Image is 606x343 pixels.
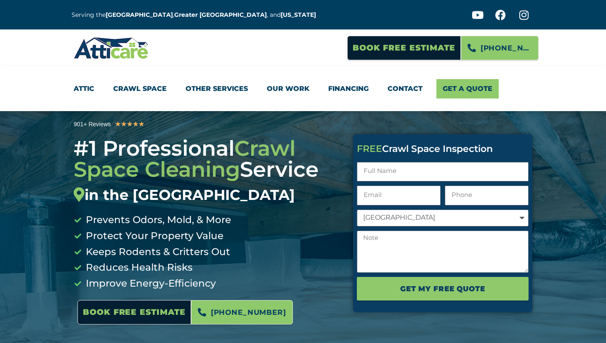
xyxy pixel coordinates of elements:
[74,138,340,204] h3: #1 Professional Service
[74,79,532,98] nav: Menu
[174,11,267,19] a: Greater [GEOGRAPHIC_DATA]
[388,79,423,98] a: Contact
[74,79,94,98] a: Attic
[400,282,485,296] span: Get My FREE Quote
[357,186,441,205] input: Email
[127,119,133,130] i: ★
[74,120,111,129] div: 901+ Reviews
[357,277,529,300] button: Get My FREE Quote
[138,119,144,130] i: ★
[83,304,186,320] span: Book Free Estimate
[84,276,216,292] span: Improve Energy-Efficiency
[357,144,529,154] div: Crawl Space Inspection
[115,119,144,130] div: 5/5
[84,260,193,276] span: Reduces Health Risks
[436,79,499,98] a: Get A Quote
[113,79,167,98] a: Crawl Space
[72,10,322,20] p: Serving the , , and
[353,40,455,56] span: Book Free Estimate
[74,186,340,204] div: in the [GEOGRAPHIC_DATA]
[84,228,223,244] span: Protect Your Property Value
[186,79,248,98] a: Other Services
[445,186,529,205] input: Only numbers and phone characters (#, -, *, etc) are accepted.
[281,11,316,19] a: [US_STATE]
[357,162,529,182] input: Full Name
[347,36,461,60] a: Book Free Estimate
[74,136,295,182] span: Crawl Space Cleaning
[84,244,230,260] span: Keeps Rodents & Critters Out
[357,143,382,154] span: FREE
[84,212,231,228] span: Prevents Odors, Mold, & More
[77,300,191,324] a: Book Free Estimate
[267,79,309,98] a: Our Work
[211,305,286,319] span: [PHONE_NUMBER]
[461,36,539,60] a: [PHONE_NUMBER]
[328,79,369,98] a: Financing
[481,41,532,55] span: [PHONE_NUMBER]
[121,119,127,130] i: ★
[106,11,173,19] a: [GEOGRAPHIC_DATA]
[133,119,138,130] i: ★
[191,300,293,324] a: [PHONE_NUMBER]
[115,119,121,130] i: ★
